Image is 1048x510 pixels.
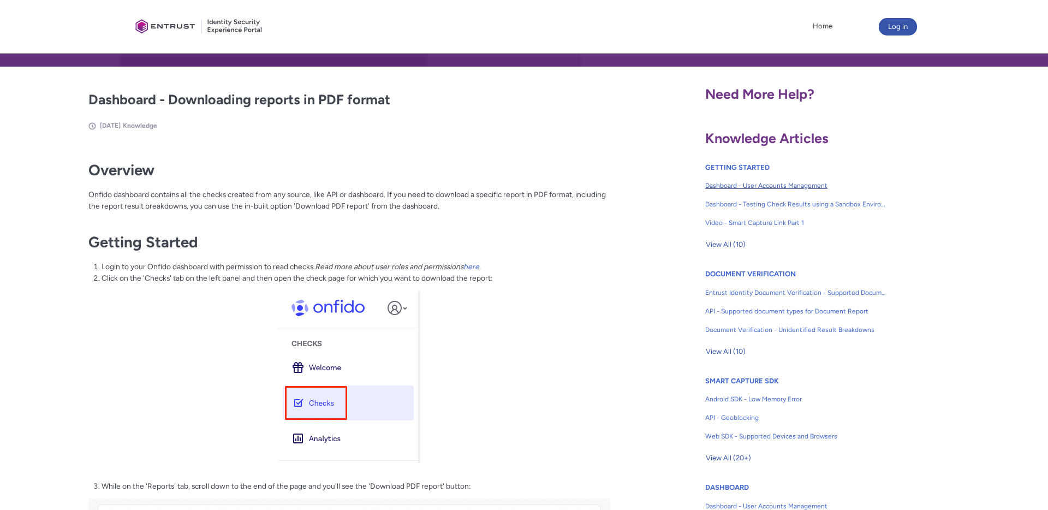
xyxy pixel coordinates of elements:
[705,343,746,360] button: View All (10)
[706,236,746,253] span: View All (10)
[706,450,751,466] span: View All (20+)
[102,481,611,492] li: While on the 'Reports' tab, scroll down to the end of the page and you'll see the 'Download PDF r...
[705,176,886,195] a: Dashboard - User Accounts Management
[278,290,420,463] img: down pdf1.png
[705,218,886,228] span: Video - Smart Capture Link Part 1
[88,90,611,110] h2: Dashboard - Downloading reports in PDF format
[705,214,886,232] a: Video - Smart Capture Link Part 1
[705,390,886,408] a: Android SDK - Low Memory Error
[102,261,611,272] li: Login to your Onfido dashboard with permission to read checks.
[705,321,886,339] a: Document Verification - Unidentified Result Breakdowns
[705,181,886,191] span: Dashboard - User Accounts Management
[705,163,770,171] a: GETTING STARTED
[705,283,886,302] a: Entrust Identity Document Verification - Supported Document type and size
[705,483,749,491] a: DASHBOARD
[705,288,886,298] span: Entrust Identity Document Verification - Supported Document type and size
[88,233,198,251] strong: Getting Started
[315,262,481,271] em: Read more about user roles and permissions .
[88,189,611,223] p: Onfido dashboard contains all the checks created from any source, like API or dashboard. If you n...
[706,343,746,360] span: View All (10)
[705,431,886,441] span: Web SDK - Supported Devices and Browsers
[705,302,886,321] a: API - Supported document types for Document Report
[100,122,121,129] span: [DATE]
[705,394,886,404] span: Android SDK - Low Memory Error
[88,161,154,179] strong: Overview
[705,306,886,316] span: API - Supported document types for Document Report
[705,408,886,427] a: API - Geoblocking
[705,199,886,209] span: Dashboard - Testing Check Results using a Sandbox Environment
[705,270,796,278] a: DOCUMENT VERIFICATION
[879,18,917,35] button: Log in
[102,272,611,284] li: Click on the 'Checks' tab on the left panel and then open the check page for which you want to do...
[123,121,157,131] li: Knowledge
[810,18,835,34] a: Home
[705,377,779,385] a: SMART CAPTURE SDK
[705,86,814,102] span: Need More Help?
[463,262,479,271] a: here
[705,449,752,467] button: View All (20+)
[705,427,886,446] a: Web SDK - Supported Devices and Browsers
[705,413,886,423] span: API - Geoblocking
[705,195,886,214] a: Dashboard - Testing Check Results using a Sandbox Environment
[705,130,829,146] span: Knowledge Articles
[705,236,746,253] button: View All (10)
[705,325,886,335] span: Document Verification - Unidentified Result Breakdowns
